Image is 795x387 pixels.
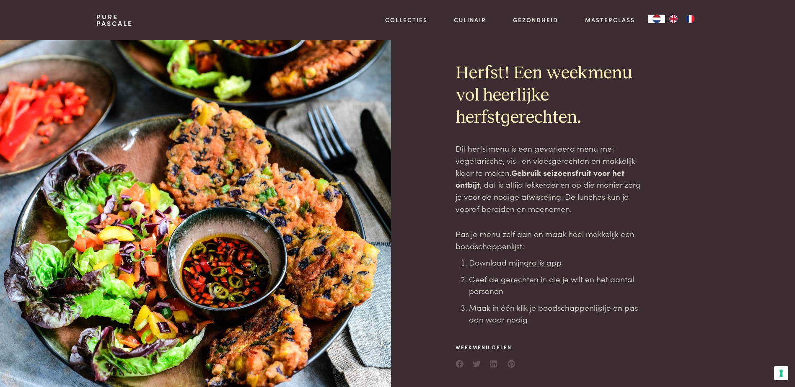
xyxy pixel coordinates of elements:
a: NL [648,15,665,23]
strong: Gebruik seizoensfruit voor het ontbijt [456,167,624,190]
li: Download mijn [469,256,647,268]
a: Collecties [385,15,427,24]
div: Language [648,15,665,23]
h2: Herfst! Een weekmenu vol heerlijke herfstgerechten. [456,62,647,129]
a: FR [682,15,699,23]
a: Masterclass [585,15,635,24]
span: Weekmenu delen [456,343,516,351]
a: EN [665,15,682,23]
ul: Language list [665,15,699,23]
li: Maak in één klik je boodschappenlijstje en pas aan waar nodig [469,302,647,325]
a: Culinair [454,15,486,24]
a: gratis app [524,256,562,268]
a: Gezondheid [513,15,558,24]
li: Geef de gerechten in die je wilt en het aantal personen [469,273,647,297]
p: Pas je menu zelf aan en maak heel makkelijk een boodschappenlijst: [456,228,647,252]
p: Dit herfstmenu is een gevarieerd menu met vegetarische, vis- en vleesgerechten en makkelijk klaar... [456,142,647,214]
a: PurePascale [96,13,133,27]
button: Uw voorkeuren voor toestemming voor trackingtechnologieën [774,366,788,380]
aside: Language selected: Nederlands [648,15,699,23]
